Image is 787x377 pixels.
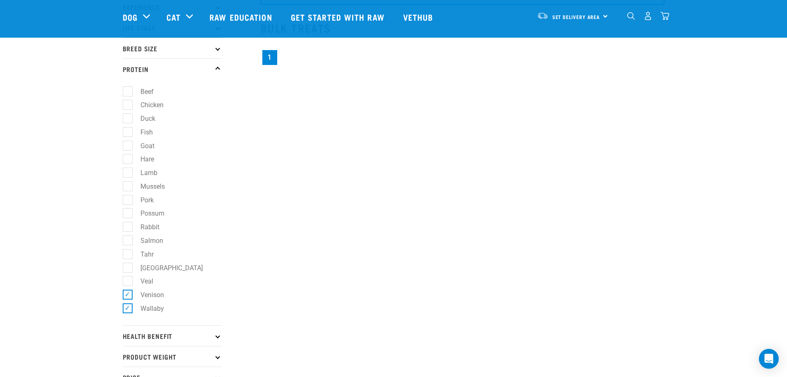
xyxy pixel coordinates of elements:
[127,235,166,246] label: Salmon
[123,346,222,367] p: Product Weight
[127,290,167,300] label: Venison
[537,12,548,19] img: van-moving.png
[627,12,635,20] img: home-icon-1@2x.png
[123,58,222,79] p: Protein
[661,12,669,20] img: home-icon@2x.png
[123,11,138,23] a: Dog
[552,15,600,18] span: Set Delivery Area
[123,38,222,58] p: Breed Size
[127,195,157,205] label: Pork
[395,0,444,34] a: Vethub
[261,48,665,67] nav: pagination
[127,263,206,273] label: [GEOGRAPHIC_DATA]
[201,0,282,34] a: Raw Education
[127,181,168,192] label: Mussels
[127,208,168,219] label: Possum
[127,100,167,110] label: Chicken
[127,168,161,178] label: Lamb
[283,0,395,34] a: Get started with Raw
[759,349,779,369] div: Open Intercom Messenger
[127,86,157,97] label: Beef
[644,12,652,20] img: user.png
[262,50,277,65] a: Page 1
[127,249,157,259] label: Tahr
[127,141,158,151] label: Goat
[166,11,181,23] a: Cat
[127,113,159,124] label: Duck
[127,276,157,286] label: Veal
[127,222,163,232] label: Rabbit
[127,154,157,164] label: Hare
[127,127,156,137] label: Fish
[123,325,222,346] p: Health Benefit
[127,303,167,314] label: Wallaby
